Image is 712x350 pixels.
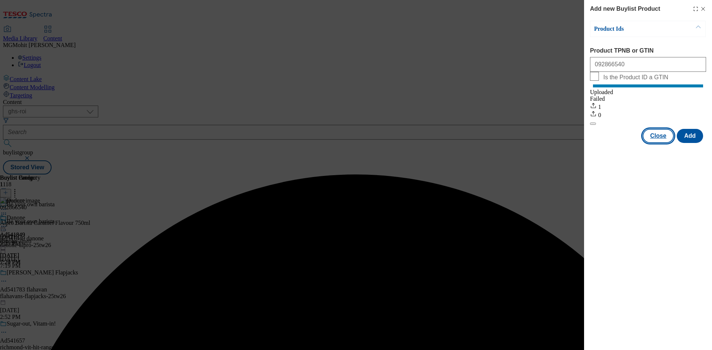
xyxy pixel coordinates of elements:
label: Product TPNB or GTIN [590,47,706,54]
div: Uploaded [590,89,706,96]
div: 0 [590,110,706,119]
div: 1 [590,102,706,110]
h4: Add new Buylist Product [590,4,660,13]
p: Product Ids [594,25,672,33]
span: Is the Product ID a GTIN [603,74,668,81]
input: Enter 1 or 20 space separated Product TPNB or GTIN [590,57,706,72]
button: Close [643,129,674,143]
div: Failed [590,96,706,102]
button: Add [677,129,703,143]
